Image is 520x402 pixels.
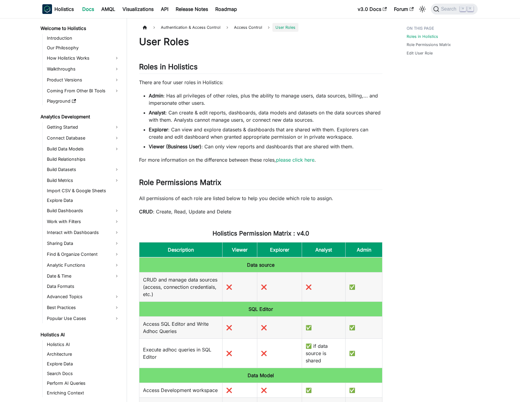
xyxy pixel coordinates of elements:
[139,62,382,74] h2: Roles in Holistics
[149,126,382,140] li: : Can view and explore datasets & dashboards that are shared with them. Explorers can create and ...
[149,109,382,124] li: : Can create & edit reports, dashboards, data models and datasets on the data sources shared with...
[45,292,122,301] a: Advanced Topics
[346,383,382,397] td: ✅
[248,372,274,378] b: Data Model
[249,306,273,312] b: SQL Editor
[223,338,257,368] td: ❌
[45,144,122,154] a: Build Data Models
[157,4,172,14] a: API
[45,196,122,205] a: Explore Data
[257,316,302,338] td: ❌
[149,127,168,133] strong: Explorer
[45,206,122,216] a: Build Dashboards
[223,242,257,257] th: Viewer
[45,155,122,163] a: Build Relationships
[45,186,122,195] a: Import CSV & Google Sheets
[139,209,153,215] strong: CRUD
[119,4,157,14] a: Visualizations
[45,165,122,174] a: Build Datasets
[45,53,122,63] a: How Holistics Works
[45,228,122,237] a: Interact with Dashboards
[139,156,382,163] p: For more information on the difference between these roles, .
[346,338,382,368] td: ✅
[257,272,302,301] td: ❌
[231,23,265,32] a: Access Control
[272,23,298,32] span: User Roles
[45,97,122,105] a: Playground
[139,208,382,215] p: : Create, Read, Update and Delete
[257,338,302,368] td: ❌
[158,23,223,32] span: Authentication & Access Control
[247,262,275,268] b: Data source
[257,242,302,257] th: Explorer
[439,6,460,12] span: Search
[223,272,257,301] td: ❌
[42,4,74,14] a: HolisticsHolistics
[139,230,382,237] h3: Holistics Permission Matrix : v4.0
[302,338,346,368] td: ✅ if data source is shared
[407,34,438,39] a: Roles in Holistics
[460,6,466,12] kbd: ⌘
[149,143,382,150] li: : Can only view reports and dashboards that are shared with them.
[36,18,127,402] nav: Docs sidebar
[45,133,122,143] a: Connect Database
[45,260,122,270] a: Analytic Functions
[79,4,98,14] a: Docs
[45,303,122,312] a: Best Practices
[407,42,451,48] a: Role Permissions Matrix
[431,4,478,15] button: Search (Command+K)
[45,249,122,259] a: Find & Organize Content
[45,34,122,42] a: Introduction
[45,340,122,349] a: Holistics AI
[139,383,223,397] td: Access Development workspace
[139,242,223,257] th: Description
[45,369,122,378] a: Search Docs
[42,4,52,14] img: Holistics
[45,75,122,85] a: Product Versions
[98,4,119,14] a: AMQL
[139,36,382,48] h1: User Roles
[45,86,122,96] a: Coming From Other BI Tools
[139,338,223,368] td: Execute adhoc queries in SQL Editor
[45,314,122,323] a: Popular Use Cases
[45,122,122,132] a: Getting Started
[139,316,223,338] td: Access SQL Editor and Write Adhoc Queries
[139,195,382,202] p: All permissions of each role are listed below to help you decide which role to assign.
[354,4,390,14] a: v3.0 Docs
[45,44,122,52] a: Our Philosophy
[257,383,302,397] td: ❌
[45,271,122,281] a: Date & Time
[223,383,257,397] td: ❌
[346,272,382,301] td: ✅
[45,217,122,226] a: Work with Filters
[45,360,122,368] a: Explore Data
[346,242,382,257] th: Admin
[45,176,122,185] a: Build Metrics
[302,242,346,257] th: Analyst
[149,92,382,107] li: : Has all privileges of other roles, plus the ability to manage users, data sources, billing,... ...
[45,282,122,291] a: Data Formats
[45,379,122,387] a: Perform AI Queries
[139,23,151,32] a: Home page
[139,178,382,189] h2: Role Permissions Matrix
[172,4,212,14] a: Release Notes
[139,272,223,301] td: CRUD and manage data sources (access, connection credentials, etc.)
[54,5,74,13] b: Holistics
[223,316,257,338] td: ❌
[139,79,382,86] p: There are four user roles in Holistics:
[346,316,382,338] td: ✅
[39,113,122,121] a: Analytics Development
[39,331,122,339] a: Holistics AI
[467,6,473,12] kbd: K
[302,383,346,397] td: ✅
[149,110,165,116] strong: Analyst
[418,4,427,14] button: Switch between dark and light mode (currently light mode)
[149,143,201,150] strong: Viewer (Business User)
[45,389,122,397] a: Enriching Context
[302,272,346,301] td: ❌
[45,64,122,74] a: Walkthroughs
[39,24,122,33] a: Welcome to Holistics
[276,157,314,163] a: please click here
[302,316,346,338] td: ✅
[234,25,262,30] span: Access Control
